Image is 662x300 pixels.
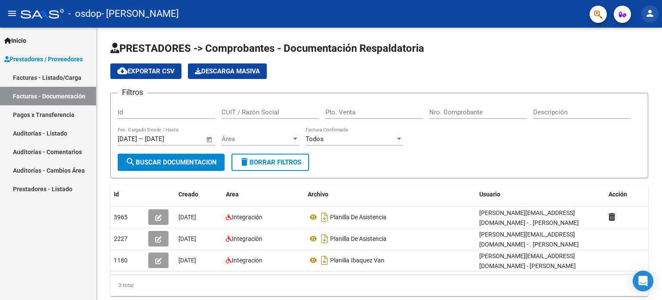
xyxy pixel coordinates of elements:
button: Exportar CSV [110,63,181,79]
span: Archivo [308,191,328,198]
span: Buscar Documentacion [125,158,217,166]
datatable-header-cell: Acción [605,185,648,204]
i: Descargar documento [319,232,330,246]
span: Prestadores / Proveedores [4,54,83,64]
span: Acción [609,191,627,198]
h3: Filtros [118,86,147,98]
span: Integración [232,214,262,221]
span: PRESTADORES -> Comprobantes - Documentación Respaldatoria [110,42,424,54]
span: Área [222,135,291,143]
input: Fecha fin [145,135,187,143]
datatable-header-cell: Id [110,185,145,204]
span: 1180 [114,257,128,264]
span: - osdop [68,4,101,23]
span: Integración [232,257,262,264]
span: Borrar Filtros [239,158,301,166]
span: Planilla Ibaquez Van [330,257,384,264]
input: Fecha inicio [118,135,137,143]
span: Planilla De Asistencia [330,214,387,221]
span: [DATE] [178,257,196,264]
span: Integración [232,235,262,242]
i: Descargar documento [319,253,330,267]
span: Id [114,191,119,198]
span: [PERSON_NAME][EMAIL_ADDRESS][DOMAIN_NAME] - [PERSON_NAME] [479,253,576,269]
span: Todos [306,135,324,143]
mat-icon: menu [7,8,17,19]
div: 3 total [110,275,648,296]
span: [PERSON_NAME][EMAIL_ADDRESS][DOMAIN_NAME] - . [PERSON_NAME] [479,231,579,248]
span: - [PERSON_NAME] [101,4,179,23]
span: – [139,135,143,143]
app-download-masive: Descarga masiva de comprobantes (adjuntos) [188,63,267,79]
datatable-header-cell: Usuario [476,185,605,204]
i: Descargar documento [319,210,330,224]
span: [DATE] [178,235,196,242]
span: Planilla De Asistencia [330,235,387,242]
span: [PERSON_NAME][EMAIL_ADDRESS][DOMAIN_NAME] - . [PERSON_NAME] [479,209,579,226]
span: 3965 [114,214,128,221]
div: Open Intercom Messenger [633,271,653,291]
mat-icon: search [125,157,136,167]
span: Descarga Masiva [195,67,260,75]
span: [DATE] [178,214,196,221]
button: Descarga Masiva [188,63,267,79]
mat-icon: delete [239,157,250,167]
button: Open calendar [205,135,215,145]
button: Buscar Documentacion [118,154,225,171]
mat-icon: cloud_download [117,66,128,76]
datatable-header-cell: Area [222,185,304,204]
span: Area [226,191,239,198]
span: Usuario [479,191,500,198]
datatable-header-cell: Archivo [304,185,476,204]
button: Borrar Filtros [231,154,309,171]
span: Creado [178,191,198,198]
span: Inicio [4,36,26,45]
span: 2227 [114,235,128,242]
datatable-header-cell: Creado [175,185,222,204]
span: Exportar CSV [117,67,175,75]
mat-icon: person [645,8,655,19]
